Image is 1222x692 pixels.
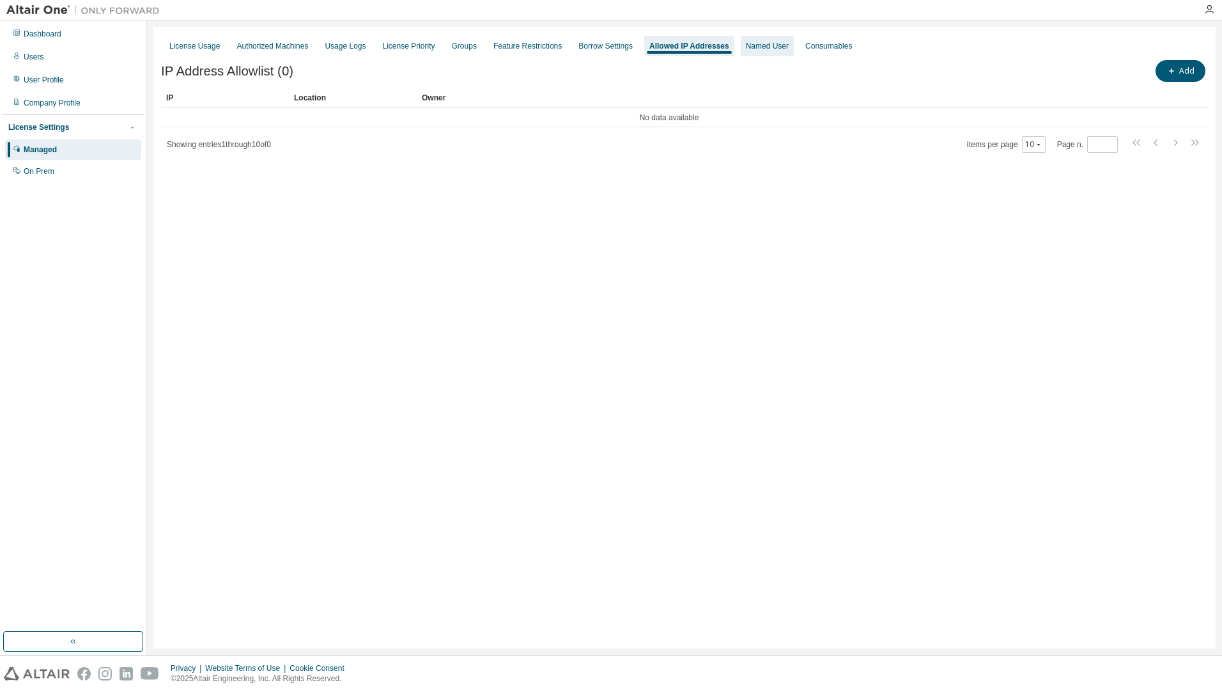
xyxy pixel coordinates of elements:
[1156,60,1205,82] button: Add
[24,166,54,177] div: On Prem
[967,136,1046,153] span: Items per page
[161,64,293,79] span: IP Address Allowlist (0)
[578,41,633,51] div: Borrow Settings
[98,667,112,680] img: instagram.svg
[746,41,789,51] div: Named User
[205,663,290,673] div: Website Terms of Use
[166,88,284,108] div: IP
[805,41,852,51] div: Consumables
[120,667,133,680] img: linkedin.svg
[294,88,412,108] div: Location
[383,41,435,51] div: License Priority
[4,667,70,680] img: altair_logo.svg
[167,140,271,149] span: Showing entries 1 through 10 of 0
[1025,139,1042,150] button: 10
[452,41,477,51] div: Groups
[1057,136,1118,153] span: Page n.
[8,122,69,132] div: License Settings
[290,663,352,673] div: Cookie Consent
[24,52,43,62] div: Users
[169,41,220,51] div: License Usage
[493,41,562,51] div: Feature Restrictions
[141,667,159,680] img: youtube.svg
[422,88,1172,108] div: Owner
[24,75,64,85] div: User Profile
[77,667,91,680] img: facebook.svg
[24,29,61,39] div: Dashboard
[24,98,81,108] div: Company Profile
[161,108,1177,127] td: No data available
[649,41,729,51] div: Allowed IP Addresses
[236,41,308,51] div: Authorized Machines
[325,41,366,51] div: Usage Logs
[171,673,352,684] p: © 2025 Altair Engineering, Inc. All Rights Reserved.
[6,4,166,17] img: Altair One
[171,663,205,673] div: Privacy
[24,145,57,155] div: Managed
